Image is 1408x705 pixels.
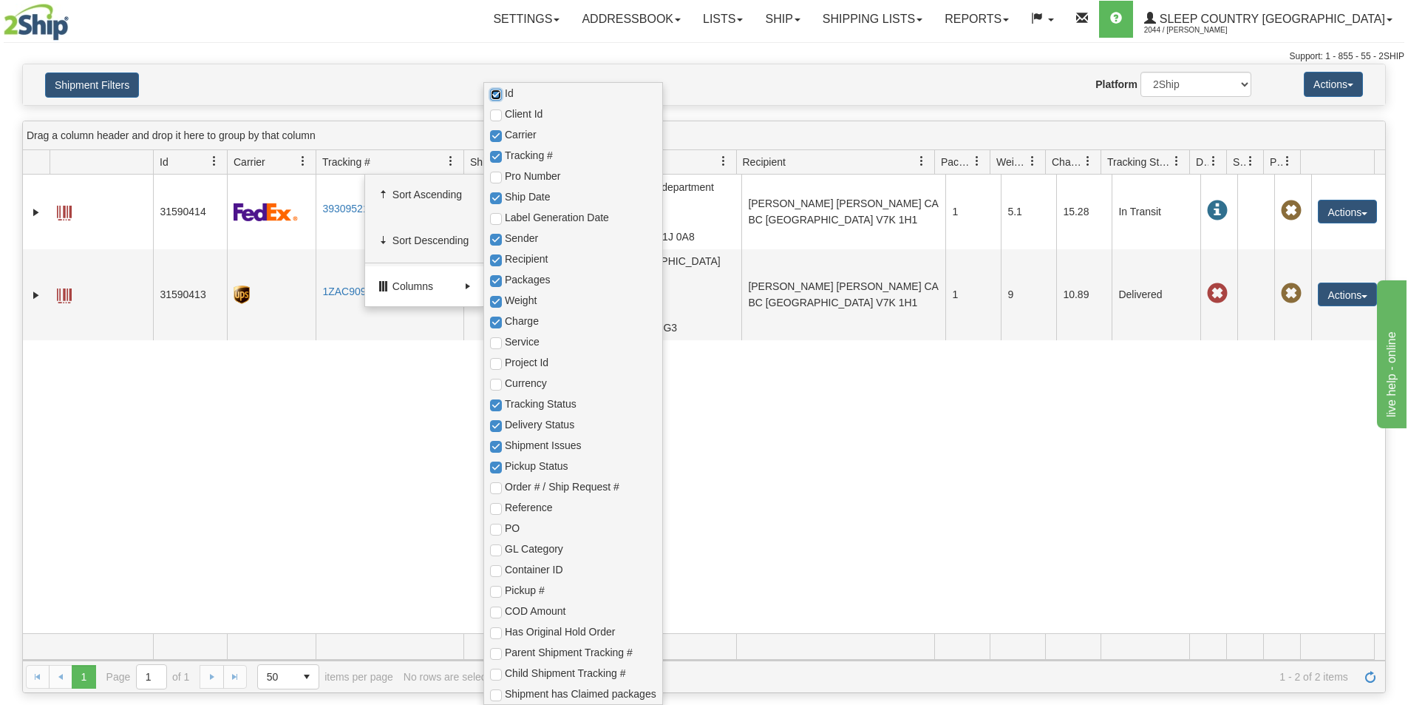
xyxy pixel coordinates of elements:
span: Currency [505,376,656,391]
img: logo2044.jpg [4,4,69,41]
span: Tracking # [322,155,370,169]
span: Child Shipment Tracking # [505,666,656,681]
td: 5.1 [1001,175,1056,249]
span: Parent Shipment Tracking # [505,645,656,660]
span: PO [505,521,656,536]
input: Container ID [490,565,502,577]
button: Actions [1304,72,1363,97]
span: Charge [1052,155,1083,169]
img: 2 - FedEx Express® [234,203,298,221]
span: Project Id [505,355,656,370]
a: Delivery Status filter column settings [1201,149,1226,174]
span: 1 - 2 of 2 items [511,671,1348,683]
span: Client Id [505,107,656,121]
span: Pickup Not Assigned [1281,283,1302,304]
span: COD Amount [505,604,656,618]
span: Sleep Country [GEOGRAPHIC_DATA] [1156,13,1385,25]
a: Pickup Status filter column settings [1275,149,1300,174]
span: Packages [505,272,656,287]
span: Pickup Status [1270,155,1282,169]
button: Shipment Filters [45,72,139,98]
a: Expand [29,288,44,303]
div: Support: 1 - 855 - 55 - 2SHIP [4,50,1404,63]
a: Refresh [1358,665,1382,689]
span: Tracking # [505,148,656,163]
span: Delivery Status [1196,155,1208,169]
span: Sender [505,231,656,246]
td: 31590414 [153,175,227,249]
td: Delivered [1112,249,1200,340]
a: Carrier filter column settings [290,149,316,174]
input: Shipment has Claimed packages [490,689,502,701]
input: Service [490,337,502,349]
span: Container ID [505,562,656,577]
span: Service [505,334,656,349]
td: [PERSON_NAME] [PERSON_NAME] CA BC [GEOGRAPHIC_DATA] V7K 1H1 [741,175,945,249]
a: Tracking Status filter column settings [1164,149,1189,174]
td: 1 [945,249,1001,340]
td: 15.28 [1056,175,1112,249]
span: Id [505,86,656,101]
a: 1ZAC90932001137455 [322,286,429,297]
a: Tracking # filter column settings [438,149,463,174]
span: 50 [267,669,286,684]
span: Recipient [743,155,786,169]
span: Columns [392,279,459,294]
a: Id filter column settings [202,149,227,174]
input: COD Amount [490,607,502,618]
input: Parent Shipment Tracking # [490,648,502,660]
span: Ship Date [505,189,656,204]
span: Late [1207,283,1228,304]
span: items per page [257,664,393,689]
span: Pro Number [505,169,656,183]
a: Charge filter column settings [1075,149,1101,174]
span: Shipment Issues [1233,155,1245,169]
span: Shipment Issues [505,438,656,453]
a: Ship [754,1,811,38]
span: Packages [941,155,972,169]
span: Sort Ascending [392,187,471,202]
input: Charge [490,317,502,328]
span: Ship Date [470,155,515,169]
a: Addressbook [571,1,692,38]
a: Sleep Country [GEOGRAPHIC_DATA] 2044 / [PERSON_NAME] [1133,1,1404,38]
input: Recipient [490,254,502,266]
div: No rows are selected [404,671,501,683]
a: Recipient filter column settings [909,149,934,174]
td: [PERSON_NAME] [PERSON_NAME] CA BC [GEOGRAPHIC_DATA] V7K 1H1 [741,249,945,340]
span: Shipment has Claimed packages [505,687,656,701]
a: Sender filter column settings [711,149,736,174]
a: Shipment Issues filter column settings [1238,149,1263,174]
input: Weight [490,296,502,308]
input: Ship Date [490,192,502,204]
input: Pickup # [490,586,502,598]
span: Pickup Status [505,459,656,473]
a: 393095215770 [322,203,391,215]
span: 2044 / [PERSON_NAME] [1144,23,1255,38]
span: Label Generation Date [505,210,656,225]
td: 1 [945,175,1001,249]
input: Child Shipment Tracking # [490,669,502,681]
a: Shipping lists [812,1,933,38]
div: grid grouping header [23,121,1385,150]
input: Shipment Issues [490,441,502,453]
div: live help - online [11,9,137,27]
span: Carrier [234,155,265,169]
span: Recipient [505,252,656,266]
span: Id [160,155,169,169]
a: Weight filter column settings [1020,149,1045,174]
input: Project Id [490,358,502,370]
iframe: chat widget [1374,277,1407,428]
span: Pickup # [505,583,656,598]
input: Order # / Ship Request # [490,482,502,494]
input: Page 1 [137,665,166,689]
input: Reference [490,503,502,515]
input: Sender [490,234,502,246]
span: Weight [505,293,656,308]
a: Reports [933,1,1020,38]
input: PO [490,524,502,536]
a: Lists [692,1,754,38]
input: Currency [490,379,502,391]
td: 9 [1001,249,1056,340]
a: Expand [29,205,44,220]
